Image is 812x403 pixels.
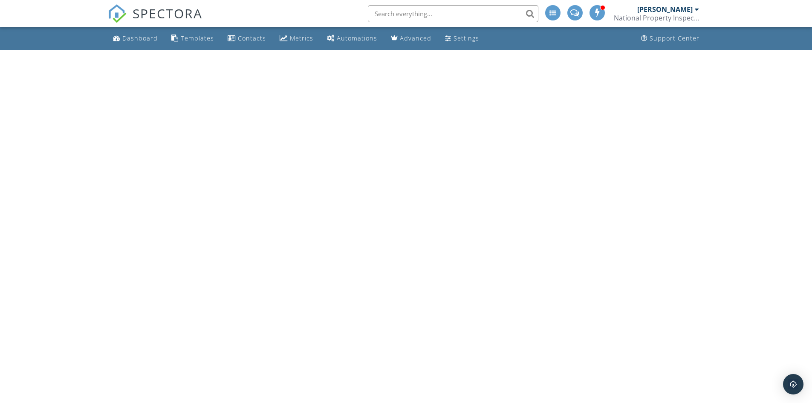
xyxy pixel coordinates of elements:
a: Support Center [638,31,703,46]
div: Advanced [400,34,431,42]
img: The Best Home Inspection Software - Spectora [108,4,127,23]
div: Automations [337,34,377,42]
div: Open Intercom Messenger [783,374,803,394]
div: Settings [454,34,479,42]
span: SPECTORA [133,4,202,22]
a: SPECTORA [108,12,202,29]
div: Metrics [290,34,313,42]
a: Contacts [224,31,269,46]
a: Templates [168,31,217,46]
div: Dashboard [122,34,158,42]
input: Search everything... [368,5,538,22]
div: National Property Inspections/Lowcountry [614,14,699,22]
div: Support Center [650,34,699,42]
div: [PERSON_NAME] [637,5,693,14]
a: Metrics [276,31,317,46]
a: Advanced [387,31,435,46]
a: Dashboard [110,31,161,46]
a: Settings [442,31,483,46]
div: Contacts [238,34,266,42]
div: Templates [181,34,214,42]
a: Automations (Advanced) [324,31,381,46]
